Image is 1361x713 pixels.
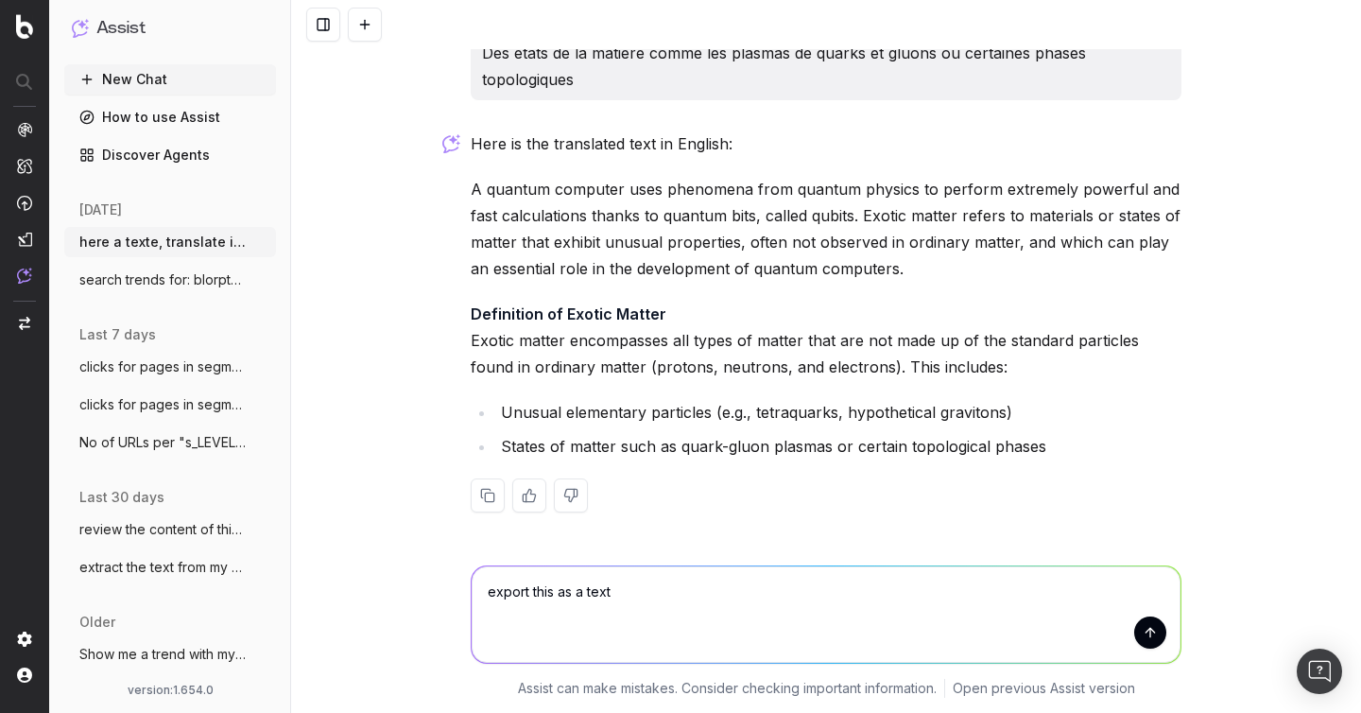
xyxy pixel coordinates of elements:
img: Analytics [17,122,32,137]
span: extract the text from my page: [URL] [79,558,246,577]
strong: Definition of Exotic Matter [471,304,666,323]
span: Show me a trend with my website's clicks [79,645,246,664]
button: search trends for: blorptastic furniture [64,265,276,295]
div: version: 1.654.0 [72,683,268,698]
span: clicks for pages in segmentation s_LEVEL [79,357,246,376]
button: Assist [72,15,268,42]
img: Studio [17,232,32,247]
button: No of URLs per "s_LEVEL2_FOLDERS" [64,427,276,458]
p: Exotic matter encompasses all types of matter that are not made up of the standard particles foun... [471,301,1181,380]
a: How to use Assist [64,102,276,132]
li: Unusual elementary particles (e.g., tetraquarks, hypothetical gravitons) [495,399,1181,426]
img: My account [17,668,32,683]
button: clicks for pages in segmentation s_LEVEL [64,352,276,382]
button: New Chat [64,64,276,95]
img: Setting [17,632,32,647]
p: Des états de la matière comme les plasmas de quarks et gluons ou certaines phases topologiques [482,40,1170,93]
button: clicks for pages in segmentation s_LEVEL [64,390,276,420]
a: Open previous Assist version [953,679,1135,698]
a: Discover Agents [64,140,276,170]
span: No of URLs per "s_LEVEL2_FOLDERS" [79,433,246,452]
span: clicks for pages in segmentation s_LEVEL [79,395,246,414]
img: Botify assist logo [442,134,460,153]
img: Botify logo [16,14,33,39]
button: here a texte, translate it in english U [64,227,276,257]
img: Assist [17,268,32,284]
button: extract the text from my page: [URL] [64,552,276,583]
span: search trends for: blorptastic furniture [79,270,246,289]
p: Here is the translated text in English: [471,130,1181,157]
img: Activation [17,195,32,211]
span: review the content of this page and prop [79,520,246,539]
span: here a texte, translate it in english U [79,233,246,252]
img: Switch project [19,317,30,330]
button: Show me a trend with my website's clicks [64,639,276,670]
div: Open Intercom Messenger [1297,649,1342,694]
textarea: export this as a text [472,566,1180,663]
h1: Assist [96,15,146,42]
li: States of matter such as quark-gluon plasmas or certain topological phases [495,433,1181,460]
button: review the content of this page and prop [64,514,276,545]
span: last 7 days [79,325,156,344]
img: Assist [72,19,89,37]
p: A quantum computer uses phenomena from quantum physics to perform extremely powerful and fast cal... [471,176,1181,282]
span: last 30 days [79,488,164,507]
img: Intelligence [17,158,32,174]
p: Assist can make mistakes. Consider checking important information. [518,679,937,698]
span: [DATE] [79,200,122,219]
span: older [79,613,115,632]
